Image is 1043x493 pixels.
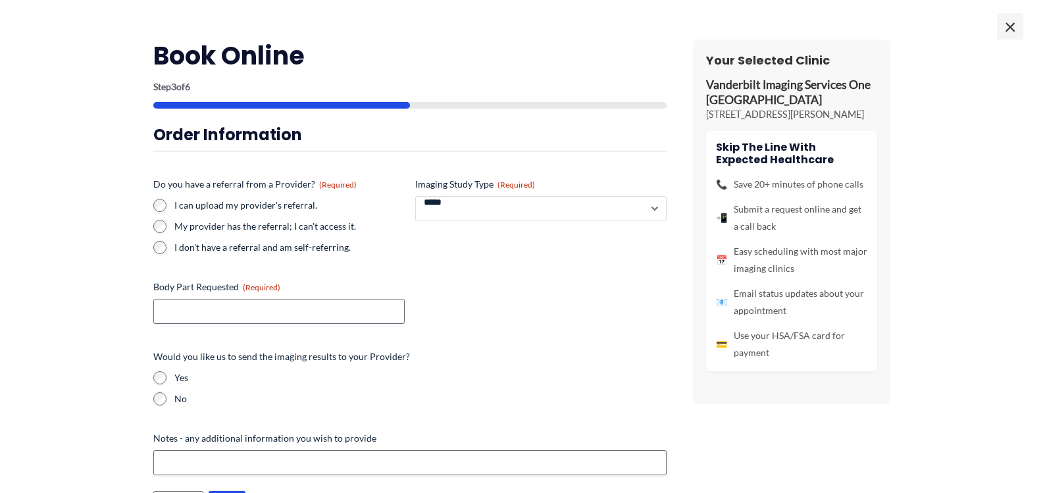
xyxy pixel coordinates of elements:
p: Step of [153,82,667,91]
span: (Required) [243,282,280,292]
span: 💳 [716,336,727,353]
p: Vanderbilt Imaging Services One [GEOGRAPHIC_DATA] [706,78,877,108]
label: No [174,392,667,405]
li: Save 20+ minutes of phone calls [716,176,867,193]
span: (Required) [319,180,357,190]
span: 3 [171,81,176,92]
legend: Do you have a referral from a Provider? [153,178,357,191]
span: 📲 [716,209,727,226]
h3: Order Information [153,124,667,145]
span: 📞 [716,176,727,193]
li: Email status updates about your appointment [716,285,867,319]
li: Submit a request online and get a call back [716,201,867,235]
label: Imaging Study Type [415,178,667,191]
li: Easy scheduling with most major imaging clinics [716,243,867,277]
label: I can upload my provider's referral. [174,199,405,212]
h3: Your Selected Clinic [706,53,877,68]
p: [STREET_ADDRESS][PERSON_NAME] [706,108,877,121]
li: Use your HSA/FSA card for payment [716,327,867,361]
legend: Would you like us to send the imaging results to your Provider? [153,350,410,363]
span: (Required) [497,180,535,190]
label: I don't have a referral and am self-referring. [174,241,405,254]
label: My provider has the referral; I can't access it. [174,220,405,233]
span: 6 [185,81,190,92]
label: Body Part Requested [153,280,405,294]
span: 📧 [716,294,727,311]
h2: Book Online [153,39,667,72]
span: 📅 [716,251,727,269]
span: × [997,13,1023,39]
h4: Skip the line with Expected Healthcare [716,141,867,166]
label: Notes - any additional information you wish to provide [153,432,667,445]
label: Yes [174,371,667,384]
